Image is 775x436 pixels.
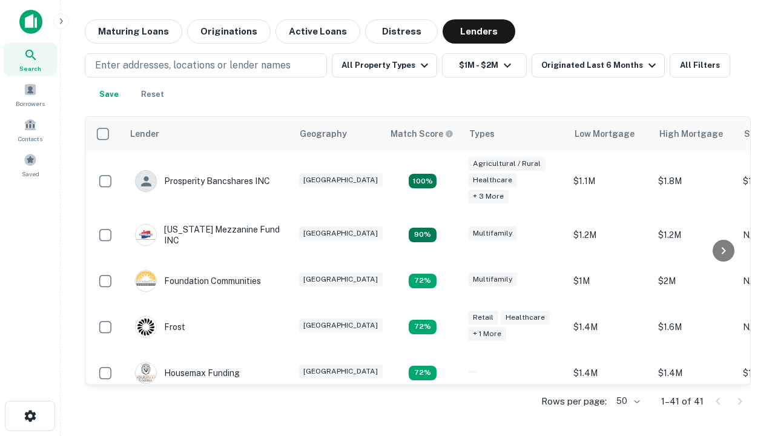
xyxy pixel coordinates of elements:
[567,304,652,350] td: $1.4M
[541,394,607,409] p: Rows per page:
[652,151,737,212] td: $1.8M
[298,272,383,286] div: [GEOGRAPHIC_DATA]
[409,274,437,288] div: Matching Properties: 4, hasApolloMatch: undefined
[567,258,652,304] td: $1M
[652,212,737,258] td: $1.2M
[501,311,550,325] div: Healthcare
[332,53,437,78] button: All Property Types
[275,19,360,44] button: Active Loans
[135,170,270,192] div: Prosperity Bancshares INC
[659,127,723,141] div: High Mortgage
[443,19,515,44] button: Lenders
[532,53,665,78] button: Originated Last 6 Months
[136,225,156,245] img: picture
[4,113,57,146] a: Contacts
[136,271,156,291] img: picture
[136,317,156,337] img: picture
[19,64,41,73] span: Search
[135,362,240,384] div: Housemax Funding
[298,173,383,187] div: [GEOGRAPHIC_DATA]
[409,228,437,242] div: Matching Properties: 5, hasApolloMatch: undefined
[298,365,383,378] div: [GEOGRAPHIC_DATA]
[661,394,704,409] p: 1–41 of 41
[95,58,291,73] p: Enter addresses, locations or lender names
[300,127,347,141] div: Geography
[612,392,642,410] div: 50
[670,53,730,78] button: All Filters
[130,127,159,141] div: Lender
[383,117,462,151] th: Capitalize uses an advanced AI algorithm to match your search with the best lender. The match sco...
[714,300,775,358] iframe: Chat Widget
[567,350,652,396] td: $1.4M
[575,127,635,141] div: Low Mortgage
[136,363,156,383] img: picture
[19,10,42,34] img: capitalize-icon.png
[123,117,292,151] th: Lender
[468,173,517,187] div: Healthcare
[135,270,261,292] div: Foundation Communities
[567,212,652,258] td: $1.2M
[135,224,280,246] div: [US_STATE] Mezzanine Fund INC
[652,258,737,304] td: $2M
[468,226,517,240] div: Multifamily
[298,226,383,240] div: [GEOGRAPHIC_DATA]
[4,148,57,181] a: Saved
[85,53,327,78] button: Enter addresses, locations or lender names
[16,99,45,108] span: Borrowers
[652,350,737,396] td: $1.4M
[468,272,517,286] div: Multifamily
[409,366,437,380] div: Matching Properties: 4, hasApolloMatch: undefined
[292,117,383,151] th: Geography
[391,127,451,140] h6: Match Score
[462,117,567,151] th: Types
[567,117,652,151] th: Low Mortgage
[187,19,271,44] button: Originations
[4,43,57,76] a: Search
[468,311,498,325] div: Retail
[541,58,659,73] div: Originated Last 6 Months
[468,327,506,341] div: + 1 more
[409,320,437,334] div: Matching Properties: 4, hasApolloMatch: undefined
[567,151,652,212] td: $1.1M
[22,169,39,179] span: Saved
[90,82,128,107] button: Save your search to get updates of matches that match your search criteria.
[469,127,495,141] div: Types
[4,78,57,111] a: Borrowers
[409,174,437,188] div: Matching Properties: 10, hasApolloMatch: undefined
[18,134,42,144] span: Contacts
[391,127,453,140] div: Capitalize uses an advanced AI algorithm to match your search with the best lender. The match sco...
[135,316,185,338] div: Frost
[468,157,546,171] div: Agricultural / Rural
[442,53,527,78] button: $1M - $2M
[85,19,182,44] button: Maturing Loans
[468,190,509,203] div: + 3 more
[365,19,438,44] button: Distress
[133,82,172,107] button: Reset
[652,304,737,350] td: $1.6M
[652,117,737,151] th: High Mortgage
[298,319,383,332] div: [GEOGRAPHIC_DATA]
